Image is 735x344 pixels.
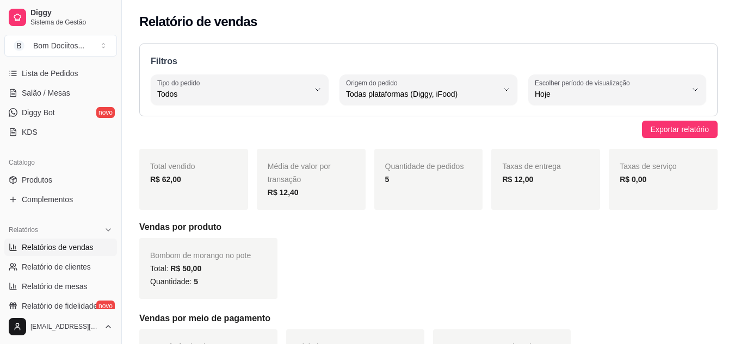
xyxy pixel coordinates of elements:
span: Salão / Mesas [22,87,70,98]
h2: Relatório de vendas [139,13,257,30]
p: Filtros [151,55,706,68]
div: Bom Dociitos ... [33,40,84,51]
button: Origem do pedidoTodas plataformas (Diggy, iFood) [339,74,517,105]
div: Catálogo [4,154,117,171]
span: Produtos [22,174,52,185]
a: Diggy Botnovo [4,104,117,121]
a: Relatório de clientes [4,258,117,276]
span: KDS [22,127,38,137]
span: Diggy [30,8,113,18]
a: Salão / Mesas [4,84,117,102]
span: Relatório de mesas [22,281,88,292]
span: Lista de Pedidos [22,68,78,79]
span: Diggy Bot [22,107,55,118]
strong: R$ 12,40 [268,188,299,197]
a: Produtos [4,171,117,189]
span: Relatórios [9,226,38,234]
span: Quantidade de pedidos [385,162,464,171]
span: 5 [194,277,198,286]
button: Escolher período de visualizaçãoHoje [528,74,706,105]
button: Select a team [4,35,117,57]
span: Complementos [22,194,73,205]
span: Relatórios de vendas [22,242,94,253]
span: Quantidade: [150,277,198,286]
button: Tipo do pedidoTodos [151,74,329,105]
button: Exportar relatório [642,121,718,138]
strong: R$ 62,00 [150,175,181,184]
a: KDS [4,123,117,141]
button: [EMAIL_ADDRESS][DOMAIN_NAME] [4,314,117,340]
span: [EMAIL_ADDRESS][DOMAIN_NAME] [30,322,100,331]
label: Origem do pedido [346,78,401,87]
a: Relatório de fidelidadenovo [4,297,117,315]
a: Relatório de mesas [4,278,117,295]
a: Complementos [4,191,117,208]
span: Todas plataformas (Diggy, iFood) [346,89,498,99]
span: Total vendido [150,162,195,171]
span: Média de valor por transação [268,162,331,184]
span: R$ 50,00 [170,264,201,273]
a: Relatórios de vendas [4,239,117,256]
strong: 5 [385,175,390,184]
span: Relatório de fidelidade [22,301,97,311]
label: Tipo do pedido [157,78,203,87]
strong: R$ 0,00 [620,175,646,184]
a: DiggySistema de Gestão [4,4,117,30]
span: Hoje [535,89,687,99]
span: Relatório de clientes [22,261,91,272]
span: Taxas de entrega [502,162,560,171]
h5: Vendas por meio de pagamento [139,312,718,325]
span: Total: [150,264,201,273]
span: Exportar relatório [651,123,709,135]
h5: Vendas por produto [139,221,718,234]
span: Todos [157,89,309,99]
span: Sistema de Gestão [30,18,113,27]
a: Lista de Pedidos [4,65,117,82]
span: B [14,40,24,51]
span: Bombom de morango no pote [150,251,251,260]
span: Taxas de serviço [620,162,676,171]
strong: R$ 12,00 [502,175,533,184]
label: Escolher período de visualização [535,78,633,87]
